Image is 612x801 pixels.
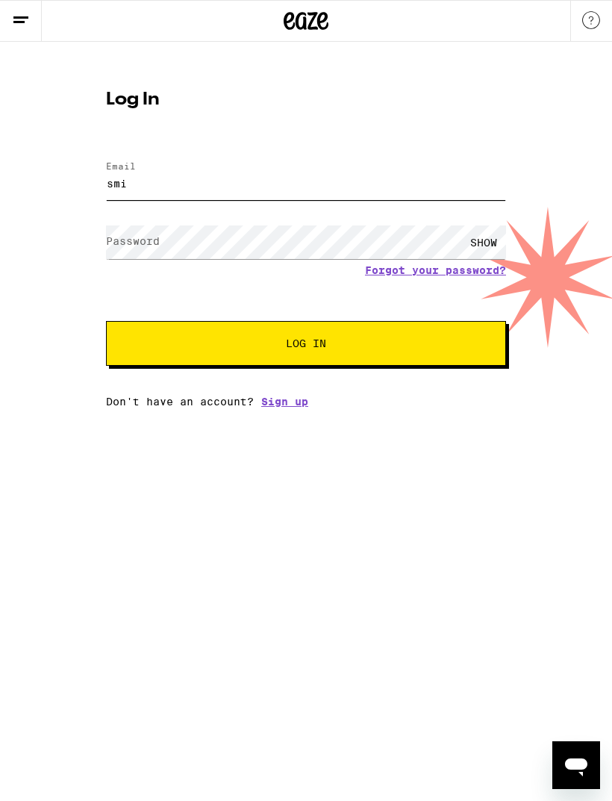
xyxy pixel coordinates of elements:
[286,338,326,349] span: Log In
[261,396,308,408] a: Sign up
[106,235,160,247] label: Password
[106,91,506,109] h1: Log In
[365,264,506,276] a: Forgot your password?
[106,396,506,408] div: Don't have an account?
[552,741,600,789] iframe: Button to launch messaging window, conversation in progress
[106,321,506,366] button: Log In
[461,225,506,259] div: SHOW
[106,161,136,171] label: Email
[106,166,506,200] input: Email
